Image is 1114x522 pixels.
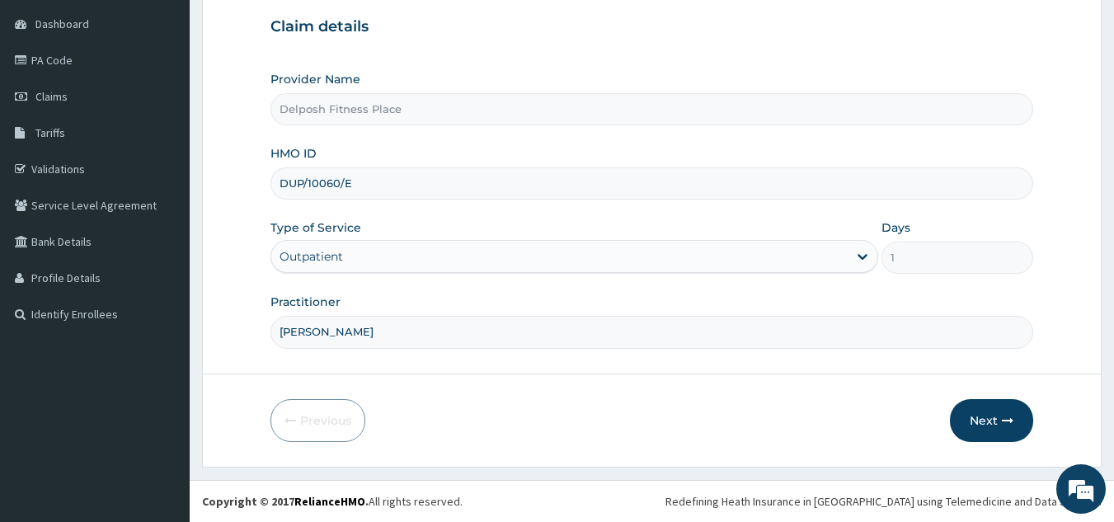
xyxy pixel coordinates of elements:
[270,145,317,162] label: HMO ID
[8,347,314,405] textarea: Type your message and hit 'Enter'
[270,8,310,48] div: Minimize live chat window
[270,294,341,310] label: Practitioner
[86,92,277,114] div: Chat with us now
[270,399,365,442] button: Previous
[202,494,369,509] strong: Copyright © 2017 .
[270,219,361,236] label: Type of Service
[31,82,67,124] img: d_794563401_company_1708531726252_794563401
[96,156,228,322] span: We're online!
[35,16,89,31] span: Dashboard
[294,494,365,509] a: RelianceHMO
[665,493,1102,510] div: Redefining Heath Insurance in [GEOGRAPHIC_DATA] using Telemedicine and Data Science!
[950,399,1033,442] button: Next
[270,316,1034,348] input: Enter Name
[190,480,1114,522] footer: All rights reserved.
[35,125,65,140] span: Tariffs
[35,89,68,104] span: Claims
[270,71,360,87] label: Provider Name
[270,167,1034,200] input: Enter HMO ID
[270,18,1034,36] h3: Claim details
[881,219,910,236] label: Days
